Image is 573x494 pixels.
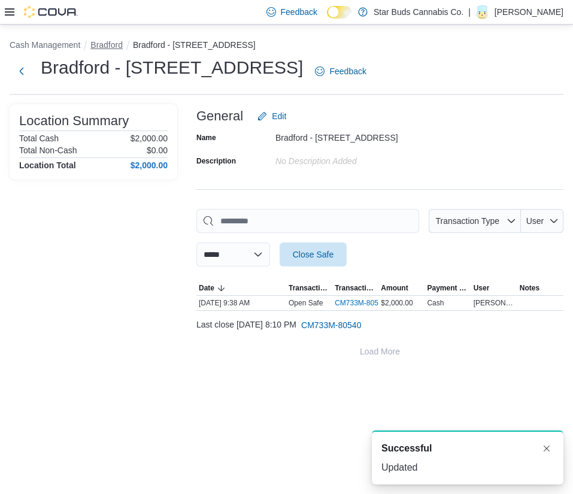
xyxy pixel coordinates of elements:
[327,6,352,19] input: Dark Mode
[19,134,59,143] h6: Total Cash
[474,283,490,293] span: User
[471,281,517,295] button: User
[275,151,436,166] div: No Description added
[19,160,76,170] h4: Location Total
[427,283,468,293] span: Payment Methods
[517,281,563,295] button: Notes
[474,298,515,308] span: [PERSON_NAME]
[272,110,286,122] span: Edit
[495,5,563,19] p: [PERSON_NAME]
[196,296,286,310] div: [DATE] 9:38 AM
[10,59,34,83] button: Next
[10,39,563,53] nav: An example of EuiBreadcrumbs
[429,209,521,233] button: Transaction Type
[131,160,168,170] h4: $2,000.00
[196,156,236,166] label: Description
[289,283,330,293] span: Transaction Type
[199,283,214,293] span: Date
[335,298,396,308] a: CM733M-80553External link
[521,209,563,233] button: User
[196,133,216,143] label: Name
[24,6,78,18] img: Cova
[19,146,77,155] h6: Total Non-Cash
[381,441,432,456] span: Successful
[286,281,332,295] button: Transaction Type
[435,216,499,226] span: Transaction Type
[335,283,376,293] span: Transaction #
[196,109,243,123] h3: General
[475,5,490,19] div: Daniel Swadron
[131,134,168,143] p: $2,000.00
[374,5,463,19] p: Star Buds Cannabis Co.
[310,59,371,83] a: Feedback
[196,281,286,295] button: Date
[329,65,366,77] span: Feedback
[281,6,317,18] span: Feedback
[378,281,425,295] button: Amount
[196,313,563,337] div: Last close [DATE] 8:10 PM
[425,281,471,295] button: Payment Methods
[253,104,291,128] button: Edit
[19,114,129,128] h3: Location Summary
[381,283,408,293] span: Amount
[520,283,539,293] span: Notes
[275,128,436,143] div: Bradford - [STREET_ADDRESS]
[526,216,544,226] span: User
[381,441,554,456] div: Notification
[427,298,444,308] div: Cash
[296,313,366,337] button: CM733M-80540
[147,146,168,155] p: $0.00
[381,298,413,308] span: $2,000.00
[10,40,80,50] button: Cash Management
[196,340,563,363] button: Load More
[90,40,123,50] button: Bradford
[301,319,361,331] span: CM733M-80540
[381,460,554,475] div: Updated
[280,243,347,266] button: Close Safe
[133,40,256,50] button: Bradford - [STREET_ADDRESS]
[468,5,471,19] p: |
[289,298,323,308] p: Open Safe
[539,441,554,456] button: Dismiss toast
[41,56,303,80] h1: Bradford - [STREET_ADDRESS]
[360,346,400,357] span: Load More
[196,209,419,233] input: This is a search bar. As you type, the results lower in the page will automatically filter.
[332,281,378,295] button: Transaction #
[293,248,334,260] span: Close Safe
